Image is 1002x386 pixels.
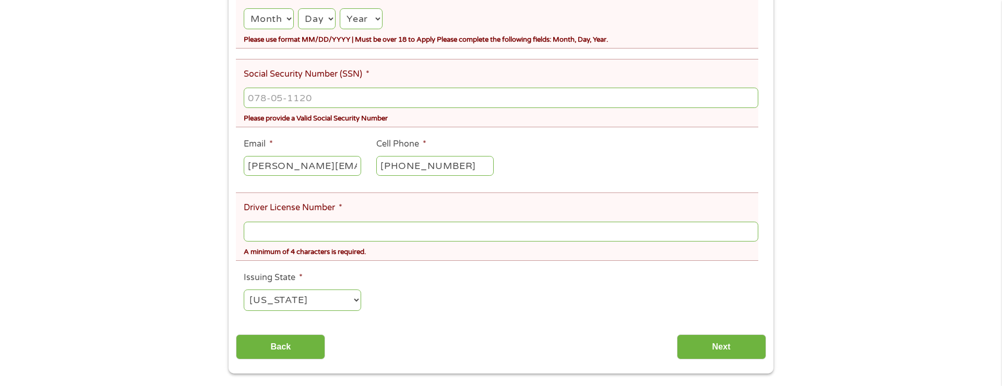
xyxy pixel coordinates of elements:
div: A minimum of 4 characters is required. [244,244,758,258]
label: Cell Phone [376,139,426,150]
input: Next [677,334,766,360]
input: john@gmail.com [244,156,361,176]
div: Please use format MM/DD/YYYY | Must be over 18 to Apply Please complete the following fields: Mon... [244,31,758,45]
label: Issuing State [244,272,303,283]
input: 078-05-1120 [244,88,758,107]
label: Email [244,139,273,150]
label: Driver License Number [244,202,342,213]
div: Please provide a Valid Social Security Number [244,110,758,124]
input: (541) 754-3010 [376,156,494,176]
input: Back [236,334,325,360]
label: Social Security Number (SSN) [244,69,369,80]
